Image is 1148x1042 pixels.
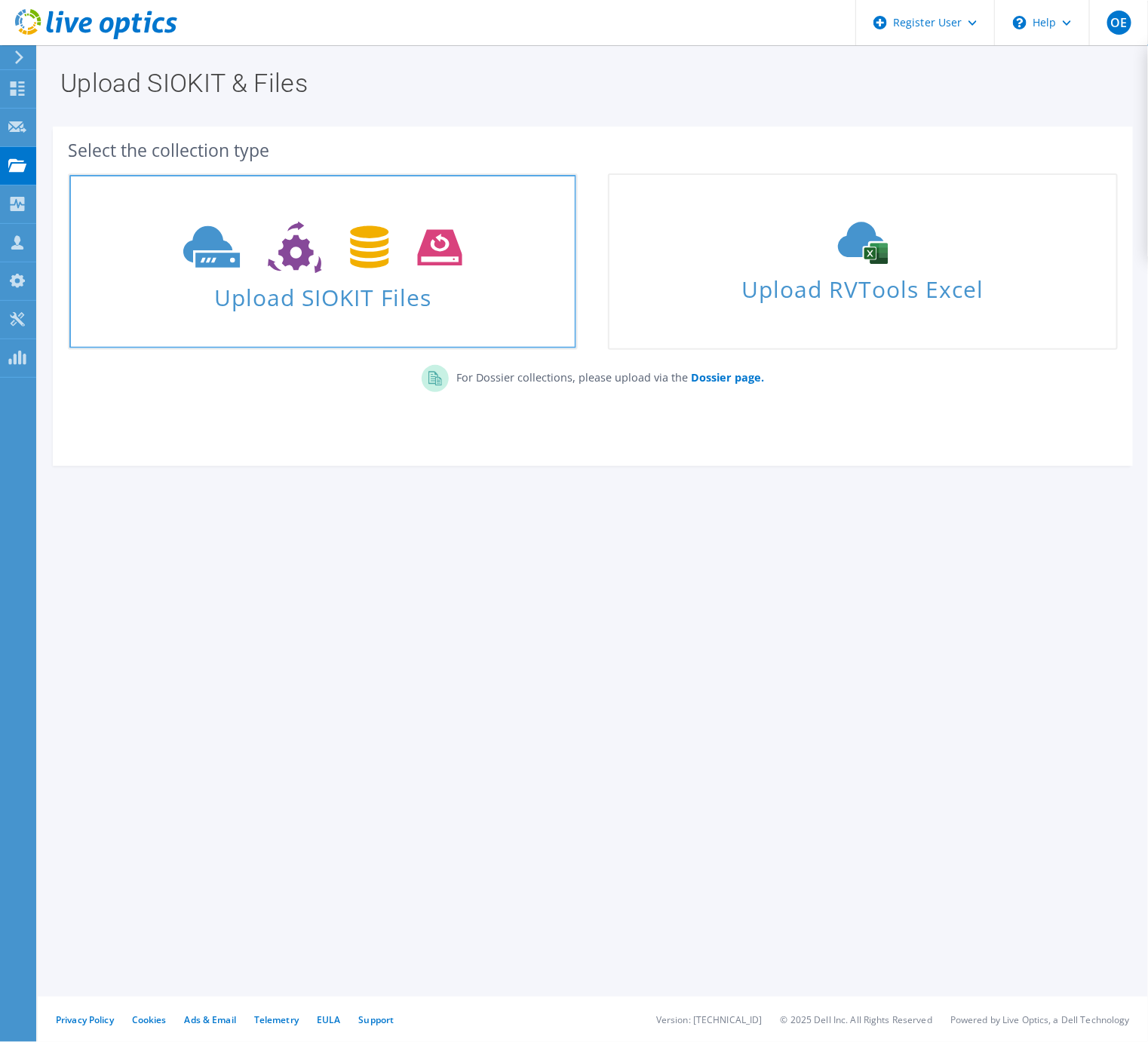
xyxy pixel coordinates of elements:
li: © 2025 Dell Inc. All Rights Reserved [781,1013,932,1026]
a: Upload SIOKIT Files [68,173,578,350]
a: Support [358,1013,394,1026]
li: Version: [TECHNICAL_ID] [656,1013,763,1026]
a: Dossier page. [688,370,764,385]
span: Upload SIOKIT Files [69,277,576,309]
span: Upload RVTools Excel [609,269,1116,302]
a: EULA [317,1013,340,1026]
h1: Upload SIOKIT & Files [60,70,1118,96]
p: For Dossier collections, please upload via the [449,365,764,386]
a: Ads & Email [185,1013,236,1026]
span: OE [1107,11,1131,35]
a: Privacy Policy [56,1013,114,1026]
a: Cookies [132,1013,167,1026]
a: Telemetry [254,1013,299,1026]
li: Powered by Live Optics, a Dell Technology [950,1013,1130,1026]
svg: \n [1013,16,1027,29]
a: Upload RVTools Excel [608,173,1118,350]
div: Select the collection type [68,142,1118,158]
b: Dossier page. [691,370,764,385]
